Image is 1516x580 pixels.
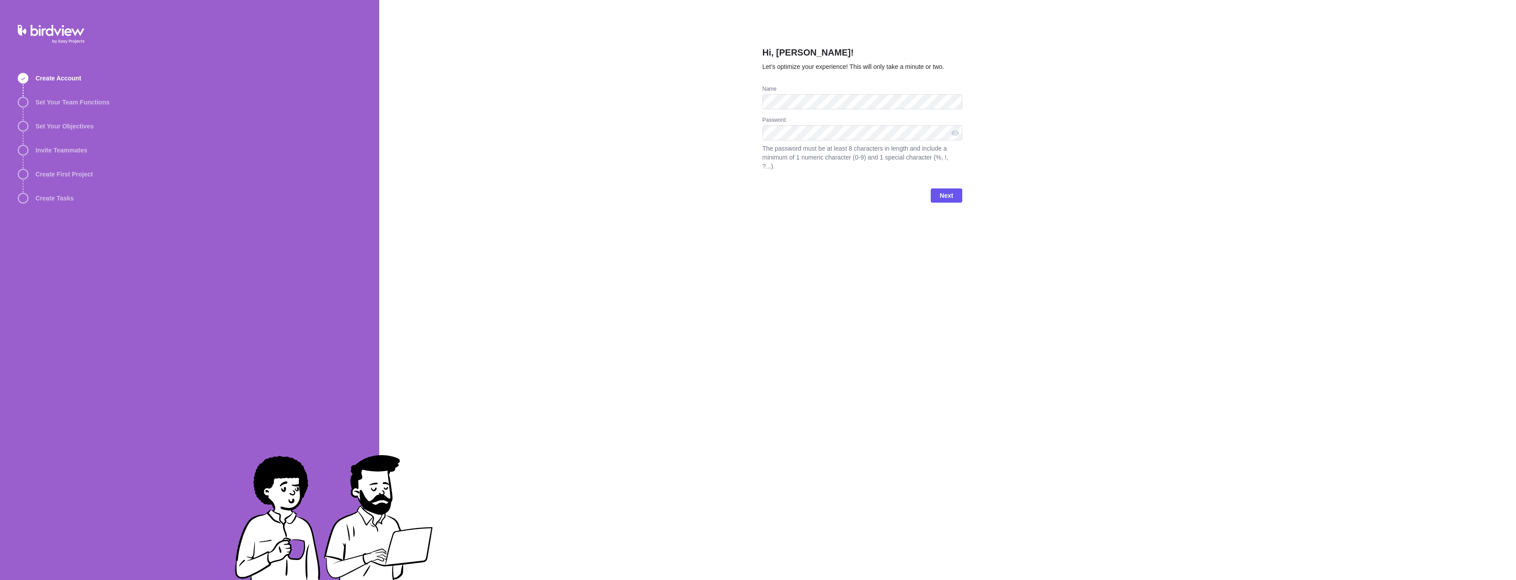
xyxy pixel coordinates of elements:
[36,74,81,83] span: Create Account
[762,85,962,94] div: Name
[931,188,962,203] span: Next
[36,122,94,131] span: Set Your Objectives
[762,144,962,171] span: The password must be at least 8 characters in length and include a minimum of 1 numeric character...
[36,194,74,203] span: Create Tasks
[762,46,962,62] h2: Hi, [PERSON_NAME]!
[36,170,93,179] span: Create First Project
[36,146,87,155] span: Invite Teammates
[762,116,962,125] div: Password
[36,98,109,107] span: Set Your Team Functions
[940,190,953,201] span: Next
[762,63,945,70] span: Let’s optimize your experience! This will only take a minute or two.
